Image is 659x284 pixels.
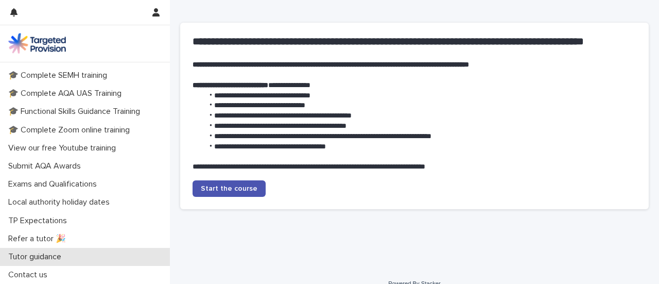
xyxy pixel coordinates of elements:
img: M5nRWzHhSzIhMunXDL62 [8,33,66,54]
p: 🎓 Complete SEMH training [4,71,115,80]
p: Exams and Qualifications [4,179,105,189]
p: Refer a tutor 🎉 [4,234,74,244]
p: Contact us [4,270,56,280]
p: 🎓 Complete Zoom online training [4,125,138,135]
p: TP Expectations [4,216,75,226]
p: 🎓 Functional Skills Guidance Training [4,107,148,116]
p: Submit AQA Awards [4,161,89,171]
p: Tutor guidance [4,252,70,262]
p: 🎓 Complete AQA UAS Training [4,89,130,98]
span: Start the course [201,185,257,192]
p: View our free Youtube training [4,143,124,153]
a: Start the course [193,180,266,197]
p: Local authority holiday dates [4,197,118,207]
